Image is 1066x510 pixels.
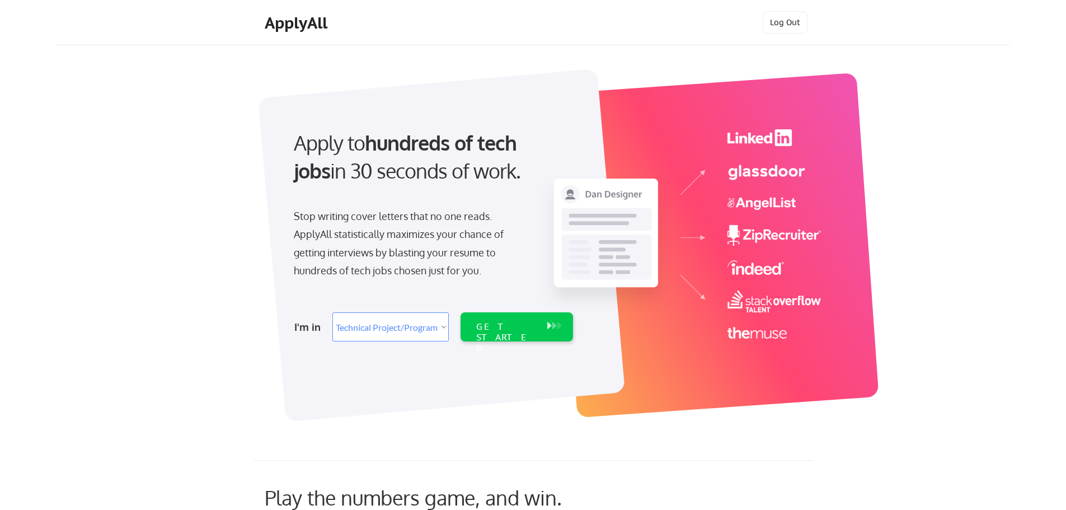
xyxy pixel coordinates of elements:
[265,485,612,509] div: Play the numbers game, and win.
[265,13,331,32] div: ApplyAll
[294,207,524,280] div: Stop writing cover letters that no one reads. ApplyAll statistically maximizes your chance of get...
[294,130,522,183] strong: hundreds of tech jobs
[294,318,326,336] div: I'm in
[294,129,569,185] div: Apply to in 30 seconds of work.
[476,321,536,354] div: GET STARTED
[763,11,807,34] button: Log Out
